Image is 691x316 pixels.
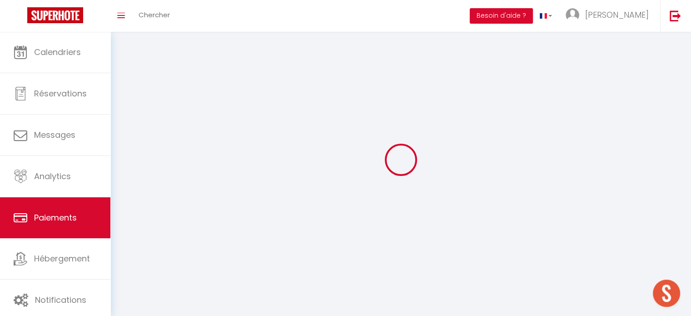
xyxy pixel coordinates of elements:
[139,10,170,20] span: Chercher
[34,253,90,264] span: Hébergement
[470,8,533,24] button: Besoin d'aide ?
[34,46,81,58] span: Calendriers
[34,171,71,182] span: Analytics
[27,7,83,23] img: Super Booking
[34,212,77,223] span: Paiements
[34,129,75,140] span: Messages
[653,280,680,307] div: Ouvrir le chat
[35,294,86,306] span: Notifications
[566,8,579,22] img: ...
[670,10,681,21] img: logout
[34,88,87,99] span: Réservations
[585,9,649,20] span: [PERSON_NAME]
